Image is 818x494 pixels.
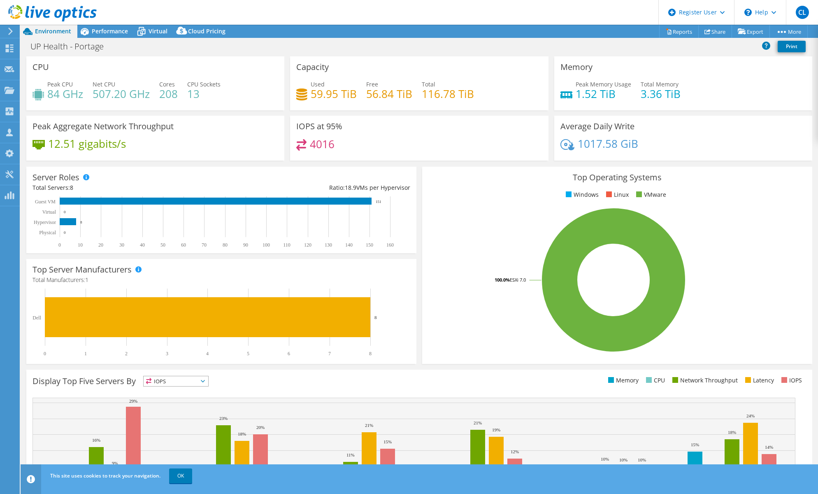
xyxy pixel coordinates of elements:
span: 18.9 [345,184,356,191]
li: Latency [743,376,774,385]
span: Net CPU [93,80,115,88]
span: 8 [70,184,73,191]
h4: Total Manufacturers: [33,275,410,284]
text: 12% [511,449,519,454]
text: 11% [346,452,355,457]
text: 20% [256,425,265,430]
text: 110 [283,242,290,248]
text: 0 [44,351,46,357]
text: 5 [247,351,249,357]
span: Total [422,80,435,88]
a: Export [732,25,770,38]
a: Reports [659,25,699,38]
text: 8% [565,464,571,469]
div: Ratio: VMs per Hypervisor [221,183,410,192]
text: 20 [98,242,103,248]
h4: 13 [187,89,221,98]
text: 15% [691,442,699,447]
text: 0 [58,242,61,248]
span: Free [366,80,378,88]
text: Virtual [42,209,56,215]
span: Performance [92,27,128,35]
span: IOPS [144,376,208,386]
h4: 208 [159,89,178,98]
text: 21% [474,420,482,425]
text: 8 [374,315,377,320]
text: 21% [365,423,373,428]
text: 160 [386,242,394,248]
span: Total Memory [641,80,679,88]
text: 10% [601,457,609,461]
text: Guest VM [35,199,56,205]
span: CPU Sockets [187,80,221,88]
span: CL [796,6,809,19]
text: 40 [140,242,145,248]
a: Print [778,41,806,52]
text: 140 [345,242,353,248]
span: Used [311,80,325,88]
tspan: ESXi 7.0 [510,277,526,283]
svg: \n [744,9,752,16]
text: 14% [765,445,773,450]
text: 6 [288,351,290,357]
text: 9% [112,461,118,466]
h4: 1.52 TiB [576,89,631,98]
h3: Average Daily Write [560,122,634,131]
text: 10% [638,457,646,462]
text: 8 [369,351,372,357]
div: Total Servers: [33,183,221,192]
li: Network Throughput [670,376,738,385]
text: 7 [328,351,331,357]
text: Physical [39,230,56,235]
h3: Top Operating Systems [428,173,806,182]
text: Dell [33,315,41,321]
h4: 507.20 GHz [93,89,150,98]
h4: 1017.58 GiB [578,139,638,148]
text: 0 [64,231,66,235]
a: More [769,25,808,38]
h3: CPU [33,63,49,72]
a: Share [698,25,732,38]
h3: Peak Aggregate Network Throughput [33,122,174,131]
li: VMware [634,190,666,199]
h4: 3.36 TiB [641,89,681,98]
h4: 84 GHz [47,89,83,98]
li: Linux [604,190,629,199]
h3: IOPS at 95% [296,122,342,131]
text: 100 [263,242,270,248]
span: 1 [85,276,88,284]
span: Environment [35,27,71,35]
text: 8 [80,220,82,224]
text: 23% [219,416,228,421]
span: Peak Memory Usage [576,80,631,88]
text: 18% [728,430,736,435]
text: 10% [619,457,627,462]
text: 16% [92,438,100,443]
h3: Memory [560,63,593,72]
text: Hypervisor [34,219,56,225]
text: 130 [325,242,332,248]
text: 2 [125,351,128,357]
text: 4 [206,351,209,357]
span: Cloud Pricing [188,27,225,35]
h3: Top Server Manufacturers [33,265,132,274]
text: 29% [129,398,137,403]
h3: Capacity [296,63,329,72]
text: 70 [202,242,207,248]
h4: 59.95 TiB [311,89,357,98]
text: 150 [366,242,373,248]
span: Cores [159,80,175,88]
text: 90 [243,242,248,248]
h4: 56.84 TiB [366,89,412,98]
text: 18% [238,431,246,436]
text: 151 [376,200,381,204]
li: IOPS [779,376,802,385]
text: 15% [383,439,392,444]
text: 0 [64,210,66,214]
h4: 4016 [310,140,335,149]
tspan: 100.0% [495,277,510,283]
h4: 12.51 gigabits/s [48,139,126,148]
text: 120 [304,242,311,248]
span: Peak CPU [47,80,73,88]
text: 24% [746,413,755,418]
